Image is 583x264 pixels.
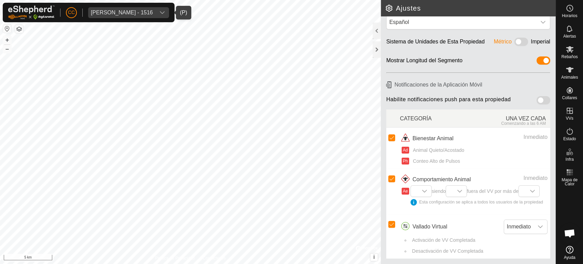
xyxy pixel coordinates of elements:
[561,75,578,79] span: Animales
[411,188,543,206] span: siendo fuera del VV por más de
[565,157,573,161] span: Infra
[402,147,409,154] button: Ad
[562,14,577,18] span: Horarios
[386,38,485,48] div: Sistema de Unidades de Esta Propiedad
[386,56,462,67] div: Mostrar Longitud del Segmento
[400,221,411,232] img: icono de vallados cirtuales
[386,96,511,107] span: Habilite notificaciones push para esta propiedad
[402,158,409,164] button: Ph
[155,255,194,261] a: Política de Privacidad
[533,220,547,234] div: dropdown trigger
[88,7,155,18] span: Oliver Castedo Vega - 1516
[561,55,578,59] span: Rebaños
[413,175,471,184] span: Comportamiento Animal
[385,4,556,12] h2: Ajustes
[384,79,553,91] h6: Notificaciones de la Aplicación Móvil
[558,178,581,186] span: Mapa de Calor
[413,134,454,143] span: Bienestar Animal
[410,248,484,255] span: Desactivación de VV Completada
[15,25,23,33] button: Capas del Mapa
[400,111,475,126] div: CATEGORÍA
[559,223,580,243] div: Open chat
[413,223,447,231] span: Vallado Virtual
[486,174,547,182] div: Inmediato
[411,199,543,206] div: Esta configuración se aplica a todos los usuarios de la propiedad
[203,255,225,261] a: Contáctenos
[411,158,460,165] span: Conteo Alto de Pulsos
[562,96,577,100] span: Collares
[486,133,547,141] div: Inmediato
[389,18,533,26] div: Español
[563,137,576,141] span: Estado
[8,5,55,19] img: Logo Gallagher
[566,116,573,120] span: VVs
[494,38,512,48] div: Métrico
[564,255,575,260] span: Ayuda
[370,253,378,261] button: i
[68,9,75,16] span: CC
[400,174,411,185] img: icono de comportamiento animal
[410,237,475,244] span: Activación de VV Completada
[387,15,536,29] span: Español
[504,220,533,234] span: Inmediato
[3,36,11,44] button: +
[536,15,550,29] div: dropdown trigger
[411,147,464,154] span: Animal Quieto/Acostado
[155,7,169,18] div: dropdown trigger
[531,38,550,48] div: Imperial
[3,25,11,33] button: Restablecer Mapa
[402,188,409,195] button: Ae
[556,243,583,262] a: Ayuda
[3,45,11,53] button: –
[563,34,576,38] span: Alertas
[453,186,467,197] div: dropdown trigger
[373,254,375,260] span: i
[475,121,546,126] div: Comenzando a las 6 AM
[475,111,550,126] div: UNA VEZ CADA
[91,10,153,15] div: [PERSON_NAME] - 1516
[526,186,539,197] div: dropdown trigger
[418,186,431,197] div: dropdown trigger
[400,133,411,144] img: icono de bienestar animal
